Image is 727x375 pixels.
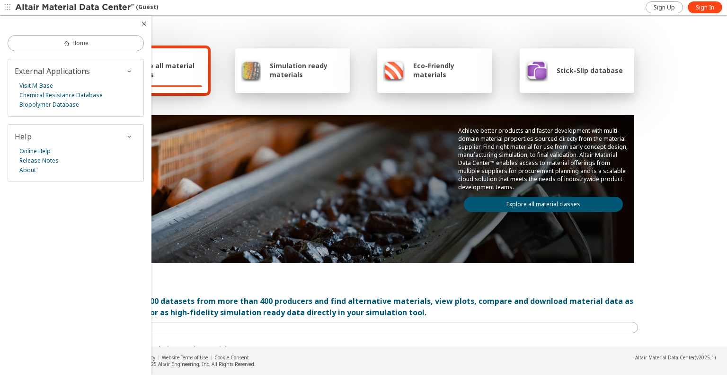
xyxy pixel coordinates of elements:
a: Visit M-Base [19,81,53,91]
img: Simulation ready materials [241,59,261,82]
img: Eco-Friendly materials [383,59,405,82]
div: (v2025.1) [635,354,716,361]
img: Altair Material Data Center [15,3,136,12]
a: Cookie Consent [214,354,249,361]
a: Biopolymer Database [19,100,79,110]
a: Release Notes [19,156,59,165]
span: Sign Up [654,4,675,11]
a: Sign Up [646,1,683,13]
p: Instant access to simulations ready materials [89,345,638,353]
a: Online Help [19,146,51,156]
span: Home [72,39,89,47]
div: Access over 90,000 datasets from more than 400 producers and find alternative materials, view plo... [89,295,638,318]
span: Eco-Friendly materials [413,61,486,79]
span: Stick-Slip database [557,66,623,75]
a: Explore all material classes [464,197,623,212]
a: Home [8,35,144,51]
span: Simulation ready materials [270,61,344,79]
p: Achieve better products and faster development with multi-domain material properties sourced dire... [458,127,629,191]
a: Website Terms of Use [162,354,208,361]
span: Sign In [696,4,714,11]
div: (Guest) [15,3,158,12]
a: Chemical Resistance Database [19,91,103,100]
a: Sign In [688,1,722,13]
div: © 2025 Altair Engineering, Inc. All Rights Reserved. [140,361,256,367]
span: Altair Material Data Center [635,354,695,361]
span: Explore all material classes [128,61,202,79]
a: About [19,165,36,175]
span: External Applications [15,66,90,76]
img: Stick-Slip database [525,59,548,82]
span: Help [15,131,32,142]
